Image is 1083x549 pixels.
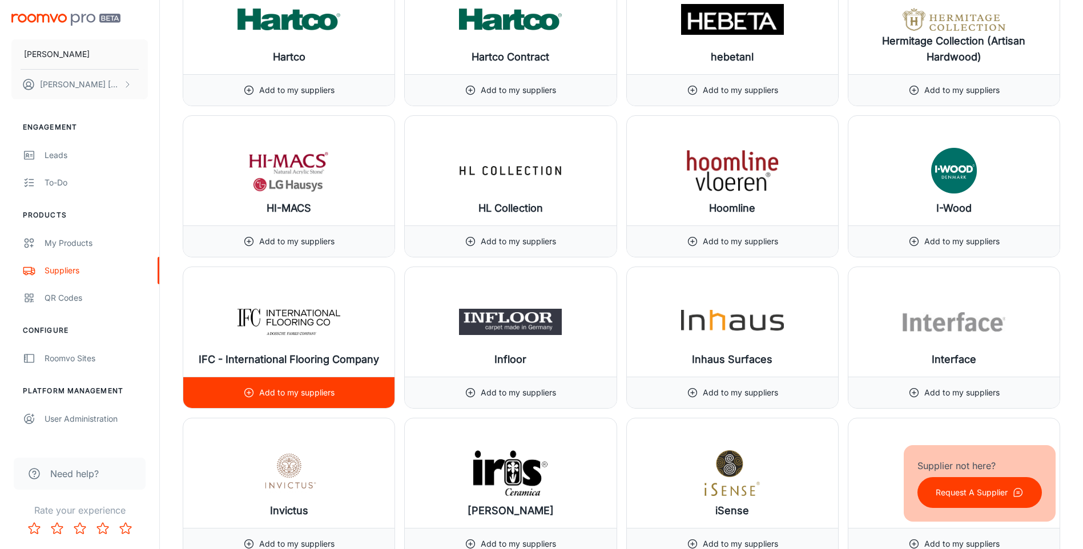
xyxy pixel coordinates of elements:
button: Request A Supplier [917,477,1042,508]
img: Iris Ceramica [459,450,562,496]
img: IFC - International Flooring Company [237,299,340,345]
p: Add to my suppliers [481,386,556,399]
button: Rate 5 star [114,517,137,540]
img: HL Collection [459,148,562,193]
p: Add to my suppliers [703,386,778,399]
img: Inhaus Surfaces [681,299,784,345]
h6: IFC - International Flooring Company [199,352,379,368]
h6: iSense [715,503,749,519]
h6: Interface [932,352,976,368]
p: Add to my suppliers [259,235,335,248]
p: Add to my suppliers [924,235,1000,248]
h6: Inhaus Surfaces [692,352,772,368]
p: [PERSON_NAME] [24,48,90,60]
div: Leads [45,149,148,162]
div: To-do [45,176,148,189]
h6: I-Wood [936,200,972,216]
div: User Administration [45,413,148,425]
p: Add to my suppliers [259,84,335,96]
p: Add to my suppliers [481,84,556,96]
p: Add to my suppliers [924,386,1000,399]
img: Interface [903,299,1005,345]
button: Rate 1 star [23,517,46,540]
img: Invictus [237,450,340,496]
img: HI-MACS [237,148,340,193]
button: Rate 4 star [91,517,114,540]
button: Rate 3 star [69,517,91,540]
p: [PERSON_NAME] [PERSON_NAME] [40,78,120,91]
img: Roomvo PRO Beta [11,14,120,26]
p: Add to my suppliers [703,84,778,96]
span: Need help? [50,467,99,481]
div: My Products [45,237,148,249]
div: QR Codes [45,292,148,304]
p: Rate your experience [9,503,150,517]
h6: HI-MACS [267,200,311,216]
p: Add to my suppliers [481,235,556,248]
h6: Invictus [270,503,308,519]
h6: hebetanl [711,49,754,65]
button: Rate 2 star [46,517,69,540]
button: [PERSON_NAME] [PERSON_NAME] [11,70,148,99]
p: Add to my suppliers [924,84,1000,96]
img: Infloor [459,299,562,345]
button: [PERSON_NAME] [11,39,148,69]
img: I-Wood [903,148,1005,193]
div: Roomvo Sites [45,352,148,365]
h6: HL Collection [478,200,543,216]
img: iSense [681,450,784,496]
h6: Hoomline [709,200,755,216]
img: J+J Flooring Group [903,450,1005,496]
p: Add to my suppliers [259,386,335,399]
div: Suppliers [45,264,148,277]
p: Request A Supplier [936,486,1008,499]
h6: Hartco Contract [472,49,549,65]
img: Hoomline [681,148,784,193]
h6: Infloor [494,352,526,368]
p: Add to my suppliers [703,235,778,248]
p: Supplier not here? [917,459,1042,473]
h6: [PERSON_NAME] [468,503,554,519]
h6: Hermitage Collection (Artisan Hardwood) [857,33,1050,65]
h6: Hartco [273,49,305,65]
